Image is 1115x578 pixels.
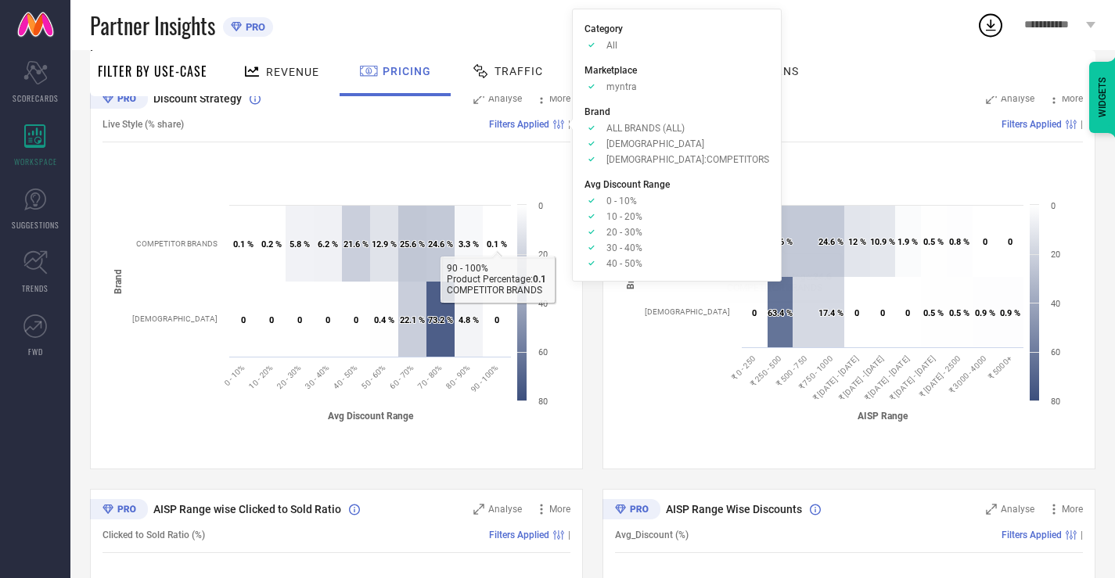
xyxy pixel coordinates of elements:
[987,354,1014,381] text: ₹ 5000+
[606,154,769,165] span: [DEMOGRAPHIC_DATA]:COMPETITORS
[98,62,207,81] span: Filter By Use-Case
[1051,299,1060,309] text: 40
[469,363,500,393] text: 90 - 100%
[918,354,962,398] text: ₹ [DATE] - 2500
[818,237,843,247] text: 24.6 %
[862,354,911,402] text: ₹ [DATE] - [DATE]
[568,530,570,540] span: |
[428,315,453,325] text: 73.2 %
[489,119,549,130] span: Filters Applied
[269,315,274,325] text: 0
[584,23,623,34] span: Category
[606,196,637,206] span: 0 - 10%
[275,363,303,390] text: 20 - 30%
[775,354,809,388] text: ₹ 500 - 750
[986,504,997,515] svg: Zoom
[374,315,394,325] text: 0.4 %
[615,530,689,540] span: Avg_Discount (%)
[261,239,282,250] text: 0.2 %
[222,363,246,386] text: 0 - 10%
[947,354,987,394] text: ₹ 3000 - 4000
[1062,93,1083,104] span: More
[1008,237,1012,247] text: 0
[400,315,425,325] text: 22.1 %
[290,239,310,250] text: 5.8 %
[354,315,358,325] text: 0
[488,504,522,515] span: Analyse
[606,227,642,238] span: 20 - 30%
[1081,530,1083,540] span: |
[538,347,548,357] text: 60
[14,156,57,167] span: WORKSPACE
[1051,347,1060,357] text: 60
[136,239,218,248] text: COMPETITOR BRANDS
[666,503,802,515] span: AISP Range Wise Discounts
[360,363,387,390] text: 50 - 60%
[923,308,944,318] text: 0.5 %
[949,237,969,247] text: 0.8 %
[549,93,570,104] span: More
[153,503,341,515] span: AISP Range wise Clicked to Sold Ratio
[1051,397,1060,407] text: 80
[153,92,242,105] span: Discount Strategy
[1051,250,1060,260] text: 20
[811,354,860,402] text: ₹ [DATE] - [DATE]
[549,504,570,515] span: More
[1001,504,1034,515] span: Analyse
[897,237,918,247] text: 1.9 %
[132,314,218,323] text: [DEMOGRAPHIC_DATA]
[1001,93,1034,104] span: Analyse
[400,239,425,250] text: 25.6 %
[372,239,397,250] text: 12.9 %
[858,410,908,421] tspan: AISP Range
[90,499,148,522] div: Premium
[1062,504,1083,515] span: More
[90,88,148,112] div: Premium
[28,346,43,357] span: FWD
[538,201,543,211] text: 0
[326,315,330,325] text: 0
[606,81,637,92] span: myntra
[388,363,415,390] text: 60 - 70%
[428,239,453,250] text: 24.6 %
[584,179,670,190] span: Avg Discount Range
[848,237,866,247] text: 12 %
[797,354,834,391] text: ₹ 750 - 1000
[233,239,254,250] text: 0.1 %
[495,315,499,325] text: 0
[905,308,910,318] text: 0
[343,239,369,250] text: 21.6 %
[949,308,969,318] text: 0.5 %
[416,363,444,390] text: 70 - 80%
[1081,119,1083,130] span: |
[602,499,660,522] div: Premium
[584,106,610,117] span: Brand
[22,282,49,294] span: TRENDS
[606,242,642,253] span: 30 - 40%
[768,308,793,318] text: 63.4 %
[383,65,431,77] span: Pricing
[103,119,184,130] span: Live Style (% share)
[752,308,757,318] text: 0
[1002,530,1062,540] span: Filters Applied
[606,40,617,51] span: All
[975,308,995,318] text: 0.9 %
[487,239,507,250] text: 0.1 %
[90,9,215,41] span: Partner Insights
[103,530,205,540] span: Clicked to Sold Ratio (%)
[977,11,1005,39] div: Open download list
[489,530,549,540] span: Filters Applied
[488,93,522,104] span: Analyse
[266,66,319,78] span: Revenue
[459,315,479,325] text: 4.8 %
[473,93,484,104] svg: Zoom
[538,299,548,309] text: 40
[318,239,338,250] text: 6.2 %
[242,21,265,33] span: PRO
[854,308,859,318] text: 0
[625,264,636,289] tspan: Brand
[304,363,331,390] text: 30 - 40%
[538,397,548,407] text: 80
[13,92,59,104] span: SCORECARDS
[241,315,246,325] text: 0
